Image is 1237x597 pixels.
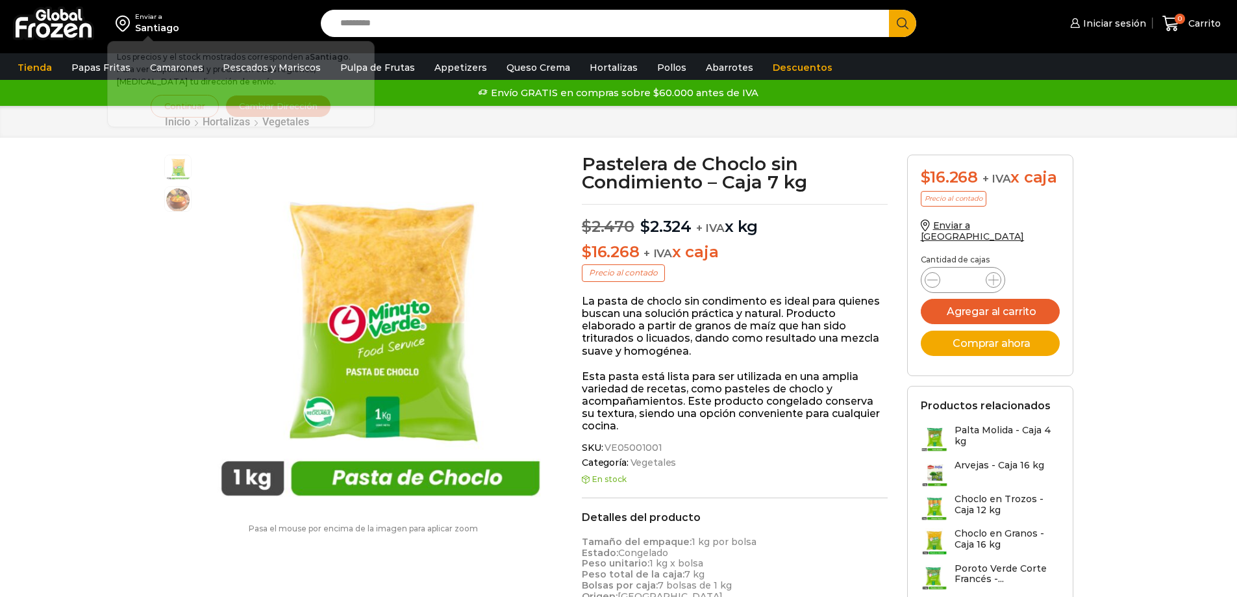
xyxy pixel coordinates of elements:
[135,21,179,34] div: Santiago
[921,255,1060,264] p: Cantidad de cajas
[135,12,179,21] div: Enviar a
[582,204,888,236] p: x kg
[1067,10,1146,36] a: Iniciar sesión
[921,220,1025,242] a: Enviar a [GEOGRAPHIC_DATA]
[582,536,692,548] strong: Tamaño del empaque:
[582,155,888,191] h1: Pastelera de Choclo sin Condimiento – Caja 7 kg
[225,95,331,118] button: Cambiar Dirección
[1175,14,1185,24] span: 0
[582,579,658,591] strong: Bolsas por caja:
[921,191,986,207] p: Precio al contado
[583,55,644,80] a: Hortalizas
[955,494,1060,516] h3: Choclo en Trozos - Caja 12 kg
[699,55,760,80] a: Abarrotes
[921,168,931,186] span: $
[116,12,135,34] img: address-field-icon.svg
[334,55,421,80] a: Pulpa de Frutas
[921,494,1060,522] a: Choclo en Trozos - Caja 12 kg
[921,528,1060,556] a: Choclo en Granos - Caja 16 kg
[582,442,888,453] span: SKU:
[500,55,577,80] a: Queso Crema
[65,55,137,80] a: Papas Fritas
[582,243,888,262] p: x caja
[955,528,1060,550] h3: Choclo en Granos - Caja 16 kg
[310,52,349,62] strong: Santiago
[921,400,1051,412] h2: Productos relacionados
[921,168,978,186] bdi: 16.268
[582,457,888,468] span: Categoría:
[951,271,975,289] input: Product quantity
[582,557,649,569] strong: Peso unitario:
[955,460,1044,471] h3: Arvejas - Caja 16 kg
[582,295,888,357] p: La pasta de choclo sin condimento es ideal para quienes buscan una solución práctica y natural. P...
[165,187,191,213] span: pastel-de-choclo
[151,95,219,118] button: Continuar
[582,370,888,433] p: Esta pasta está lista para ser utilizada en una amplia variedad de recetas, como pasteles de choc...
[955,425,1060,447] h3: Palta Molida - Caja 4 kg
[11,55,58,80] a: Tienda
[198,155,555,511] div: 1 / 2
[428,55,494,80] a: Appetizers
[164,524,563,533] p: Pasa el mouse por encima de la imagen para aplicar zoom
[165,155,191,181] span: pastelera de choclo
[921,331,1060,356] button: Comprar ahora
[1159,8,1224,39] a: 0 Carrito
[921,563,1060,591] a: Poroto Verde Corte Francés -...
[582,217,634,236] bdi: 2.470
[766,55,839,80] a: Descuentos
[982,172,1011,185] span: + IVA
[582,568,684,580] strong: Peso total de la caja:
[582,242,639,261] bdi: 16.268
[582,217,592,236] span: $
[955,563,1060,585] h3: Poroto Verde Corte Francés -...
[1080,17,1146,30] span: Iniciar sesión
[651,55,693,80] a: Pollos
[117,51,365,88] p: Los precios y el stock mostrados corresponden a . Para ver disponibilidad y precios en otras regi...
[582,511,888,524] h2: Detalles del producto
[582,547,618,559] strong: Estado:
[889,10,916,37] button: Search button
[582,264,665,281] p: Precio al contado
[582,475,888,484] p: En stock
[921,460,1044,487] a: Arvejas - Caja 16 kg
[640,217,650,236] span: $
[582,242,592,261] span: $
[921,425,1060,453] a: Palta Molida - Caja 4 kg
[1185,17,1221,30] span: Carrito
[921,299,1060,324] button: Agregar al carrito
[921,168,1060,187] div: x caja
[640,217,692,236] bdi: 2.324
[603,442,662,453] span: VE05001001
[629,457,677,468] a: Vegetales
[643,247,672,260] span: + IVA
[198,155,555,511] img: pastelera de choclo
[696,222,725,235] span: + IVA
